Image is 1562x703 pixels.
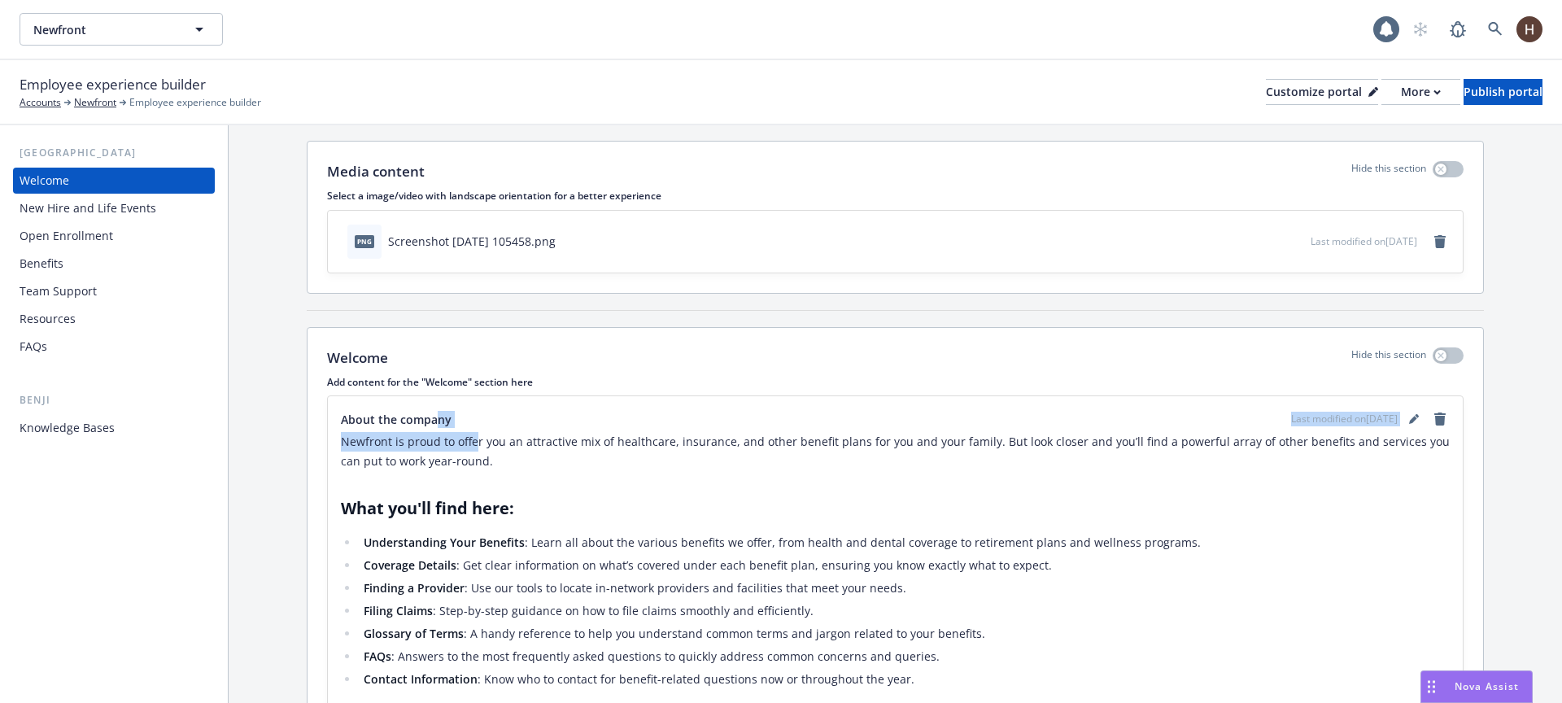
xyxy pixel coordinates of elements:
div: Resources [20,306,76,332]
p: Add content for the "Welcome" section here [327,375,1464,389]
span: Nova Assist [1455,679,1519,693]
div: Customize portal [1266,80,1378,104]
strong: Glossary of Terms [364,626,464,641]
a: remove [1430,232,1450,251]
div: Knowledge Bases [20,415,115,441]
div: Publish portal [1464,80,1542,104]
span: Last modified on [DATE] [1291,412,1398,426]
a: Report a Bug [1442,13,1474,46]
li: : A handy reference to help you understand common terms and jargon related to your benefits. [359,624,1450,644]
a: Search [1479,13,1512,46]
button: Newfront [20,13,223,46]
strong: Understanding Your Benefits [364,535,525,550]
button: download file [1263,233,1276,250]
a: Open Enrollment [13,223,215,249]
p: Media content [327,161,425,182]
button: Nova Assist [1420,670,1533,703]
strong: Coverage Details [364,557,456,573]
a: Resources [13,306,215,332]
div: [GEOGRAPHIC_DATA] [13,145,215,161]
span: png [355,235,374,247]
p: Welcome [327,347,388,369]
div: Screenshot [DATE] 105458.png [388,233,556,250]
a: Accounts [20,95,61,110]
a: New Hire and Life Events [13,195,215,221]
li: : Get clear information on what’s covered under each benefit plan, ensuring you know exactly what... [359,556,1450,575]
li: : Step-by-step guidance on how to file claims smoothly and efficiently. [359,601,1450,621]
div: New Hire and Life Events [20,195,156,221]
span: Last modified on [DATE] [1311,234,1417,248]
span: Employee experience builder [129,95,261,110]
button: preview file [1289,233,1304,250]
div: More [1401,80,1441,104]
a: Team Support [13,278,215,304]
a: Welcome [13,168,215,194]
li: : Learn all about the various benefits we offer, from health and dental coverage to retirement pl... [359,533,1450,552]
button: Publish portal [1464,79,1542,105]
a: FAQs [13,334,215,360]
li: : Answers to the most frequently asked questions to quickly address common concerns and queries. [359,647,1450,666]
div: Benefits [20,251,63,277]
img: photo [1516,16,1542,42]
span: Employee experience builder [20,74,206,95]
div: Team Support [20,278,97,304]
div: FAQs [20,334,47,360]
div: Benji [13,392,215,408]
strong: Finding a Provider [364,580,465,596]
div: Drag to move [1421,671,1442,702]
strong: Contact Information [364,671,478,687]
span: Newfront [33,21,174,38]
a: Knowledge Bases [13,415,215,441]
button: Customize portal [1266,79,1378,105]
h2: What you'll find here: [341,497,1450,520]
a: remove [1430,409,1450,429]
strong: Filing Claims [364,603,433,618]
a: Benefits [13,251,215,277]
p: Newfront is proud to offer you an attractive mix of healthcare, insurance, and other benefit plan... [341,432,1450,471]
a: Start snowing [1404,13,1437,46]
p: Hide this section [1351,347,1426,369]
p: Hide this section [1351,161,1426,182]
strong: FAQs [364,648,391,664]
li: : Know who to contact for benefit-related questions now or throughout the year. [359,670,1450,689]
a: editPencil [1404,409,1424,429]
div: Welcome [20,168,69,194]
div: Open Enrollment [20,223,113,249]
li: : Use our tools to locate in-network providers and facilities that meet your needs. [359,579,1450,598]
p: Select a image/video with landscape orientation for a better experience [327,189,1464,203]
button: More [1381,79,1460,105]
span: About the company [341,411,452,428]
a: Newfront [74,95,116,110]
